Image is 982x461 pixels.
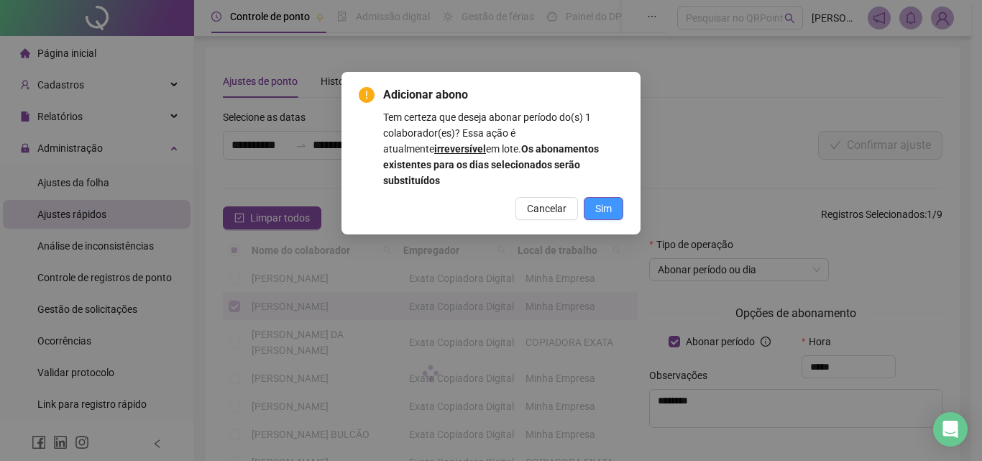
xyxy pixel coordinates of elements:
span: Cancelar [527,201,566,216]
button: Cancelar [515,197,578,220]
b: irreversível [434,143,486,155]
span: Sim [595,201,612,216]
div: Open Intercom Messenger [933,412,968,447]
span: Adicionar abono [383,86,623,104]
button: Sim [584,197,623,220]
div: Tem certeza que deseja abonar período do(s) 1 colaborador(es)? Essa ação é atualmente em lote. [383,109,623,188]
span: exclamation-circle [359,87,375,103]
b: Os abonamentos existentes para os dias selecionados serão substituídos [383,143,599,186]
